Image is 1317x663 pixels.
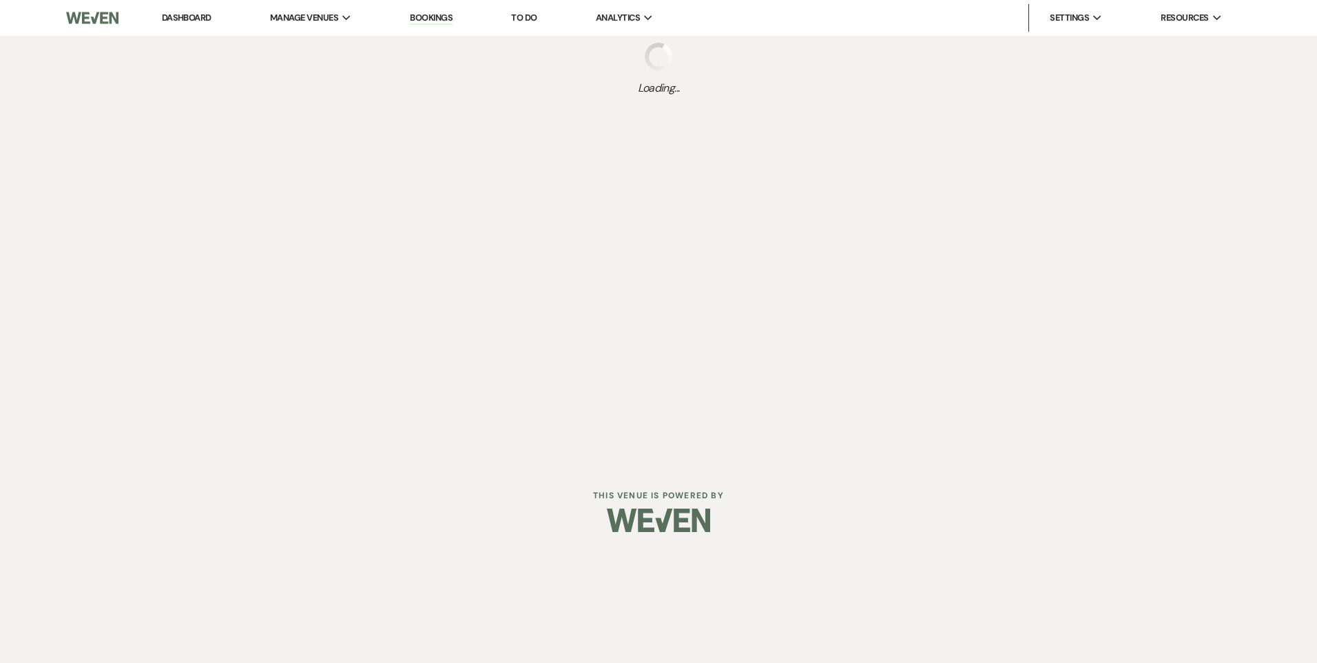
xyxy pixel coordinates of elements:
span: Loading... [638,80,680,96]
a: Bookings [410,12,453,25]
img: Weven Logo [607,496,710,544]
span: Settings [1050,11,1089,25]
span: Manage Venues [270,11,338,25]
img: loading spinner [645,43,672,70]
span: Analytics [596,11,640,25]
img: Weven Logo [66,3,118,32]
span: Resources [1161,11,1208,25]
a: To Do [511,12,537,23]
a: Dashboard [162,12,211,23]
